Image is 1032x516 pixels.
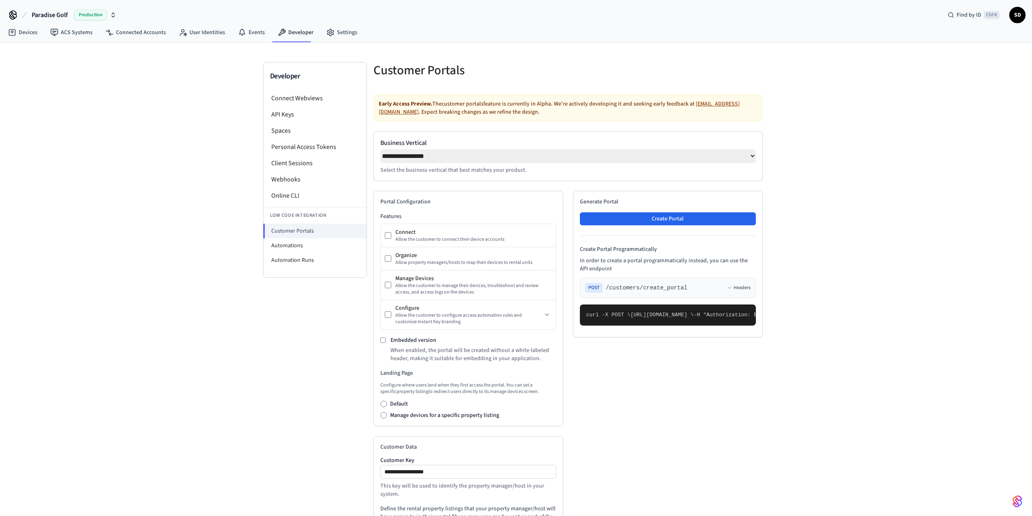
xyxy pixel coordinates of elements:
a: Settings [320,25,364,40]
span: Paradise Golf [32,10,68,20]
span: -H "Authorization: Bearer seam_api_key_123456" \ [694,312,845,318]
p: Configure where users land when they first access the portal. You can set a specific property lis... [380,382,556,395]
div: Allow the customer to connect their device accounts [395,236,552,243]
a: Developer [271,25,320,40]
a: Devices [2,25,44,40]
h2: Portal Configuration [380,198,556,206]
div: Configure [395,304,542,312]
div: Allow the customer to configure access automation rules and customize Instant Key branding [395,312,542,325]
h3: Landing Page [380,369,556,377]
a: Events [232,25,271,40]
div: Allow the customer to manage their devices, troubleshoot and review access, and access logs on th... [395,283,552,296]
li: Personal Access Tokens [264,139,367,155]
button: Create Portal [580,212,756,225]
span: [URL][DOMAIN_NAME] \ [631,312,694,318]
div: Manage Devices [395,274,552,283]
h3: Developer [270,71,360,82]
span: Find by ID [957,11,981,19]
a: Connected Accounts [99,25,172,40]
p: In order to create a portal programmatically instead, you can use the API endpoint [580,257,756,273]
div: Organize [395,251,552,259]
div: Connect [395,228,552,236]
label: Manage devices for a specific property listing [390,411,499,419]
li: Low Code Integration [264,207,367,224]
li: Automations [264,238,367,253]
span: Production [74,10,107,20]
strong: Early Access Preview. [379,100,432,108]
span: SD [1010,8,1025,22]
h2: Generate Portal [580,198,756,206]
li: Spaces [264,123,367,139]
span: /customers/create_portal [606,284,688,292]
span: Ctrl K [984,11,1000,19]
h4: Create Portal Programmatically [580,245,756,253]
a: [EMAIL_ADDRESS][DOMAIN_NAME] [379,100,740,116]
div: Allow property managers/hosts to map their devices to rental units [395,259,552,266]
label: Customer Key [380,458,556,463]
li: Webhooks [264,171,367,188]
a: ACS Systems [44,25,99,40]
a: User Identities [172,25,232,40]
li: Automation Runs [264,253,367,268]
li: Connect Webviews [264,90,367,106]
li: Customer Portals [263,224,367,238]
h3: Features [380,212,556,220]
span: POST [585,283,603,293]
div: Find by IDCtrl K [941,8,1006,22]
p: This key will be used to identify the property manager/host in your system. [380,482,556,498]
button: Headers [727,285,751,291]
button: SD [1009,7,1026,23]
li: API Keys [264,106,367,123]
h2: Customer Data [380,443,556,451]
li: Online CLI [264,188,367,204]
label: Business Vertical [380,138,756,148]
p: Select the business vertical that best matches your product. [380,166,756,174]
li: Client Sessions [264,155,367,171]
label: Embedded version [390,336,436,344]
p: When enabled, the portal will be created without a white-labeled header, making it suitable for e... [390,346,556,363]
span: curl -X POST \ [586,312,631,318]
label: Default [390,400,408,408]
h5: Customer Portals [373,62,563,79]
img: SeamLogoGradient.69752ec5.svg [1013,495,1022,508]
div: The customer portals feature is currently in Alpha. We're actively developing it and seeking earl... [373,95,763,121]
